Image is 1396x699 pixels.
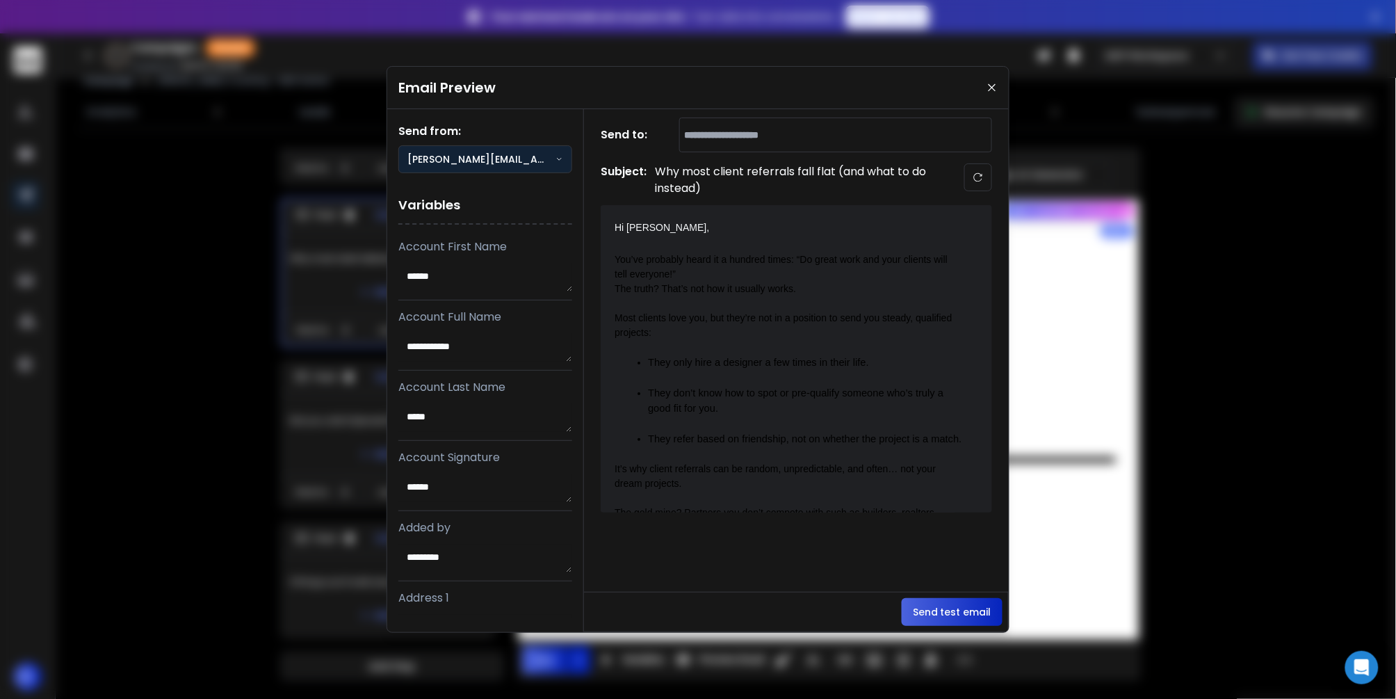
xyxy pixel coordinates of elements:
span: They refer based on friendship, not on whether the project is a match. [648,433,961,444]
h1: Send to: [601,127,656,143]
p: Added by [398,520,572,536]
span: Hi [PERSON_NAME], [615,222,709,233]
p: [PERSON_NAME][EMAIL_ADDRESS][DOMAIN_NAME] [407,152,555,166]
button: Send test email [902,598,1003,626]
p: Address 1 [398,590,572,606]
span: It’s why client referrals can be random, unpredictable, and often… not your dream projects. [615,463,939,489]
span: The gold mine? Partners you don’t compete with such as builders, realtors, property managers, and... [615,507,945,547]
p: Account First Name [398,239,572,255]
p: Account Full Name [398,309,572,326]
span: Most clients love you, but they’re not in a position to send you steady, qualified projects: [615,312,955,338]
span: They only hire a designer a few times in their life. [648,357,869,368]
span: You’ve probably heard it a hundred times: “Do great work and your clients will tell everyone!” Th... [615,254,950,294]
p: Account Signature [398,449,572,466]
h1: Send from: [398,123,572,140]
h1: Subject: [601,163,647,197]
p: Account Last Name [398,379,572,396]
h1: Variables [398,187,572,225]
span: They don’t know how to spot or pre-qualify someone who’s truly a good fit for you. [648,387,946,414]
h1: Email Preview [398,78,496,97]
div: Open Intercom Messenger [1345,651,1379,684]
p: Why most client referrals fall flat (and what to do instead) [655,163,933,197]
